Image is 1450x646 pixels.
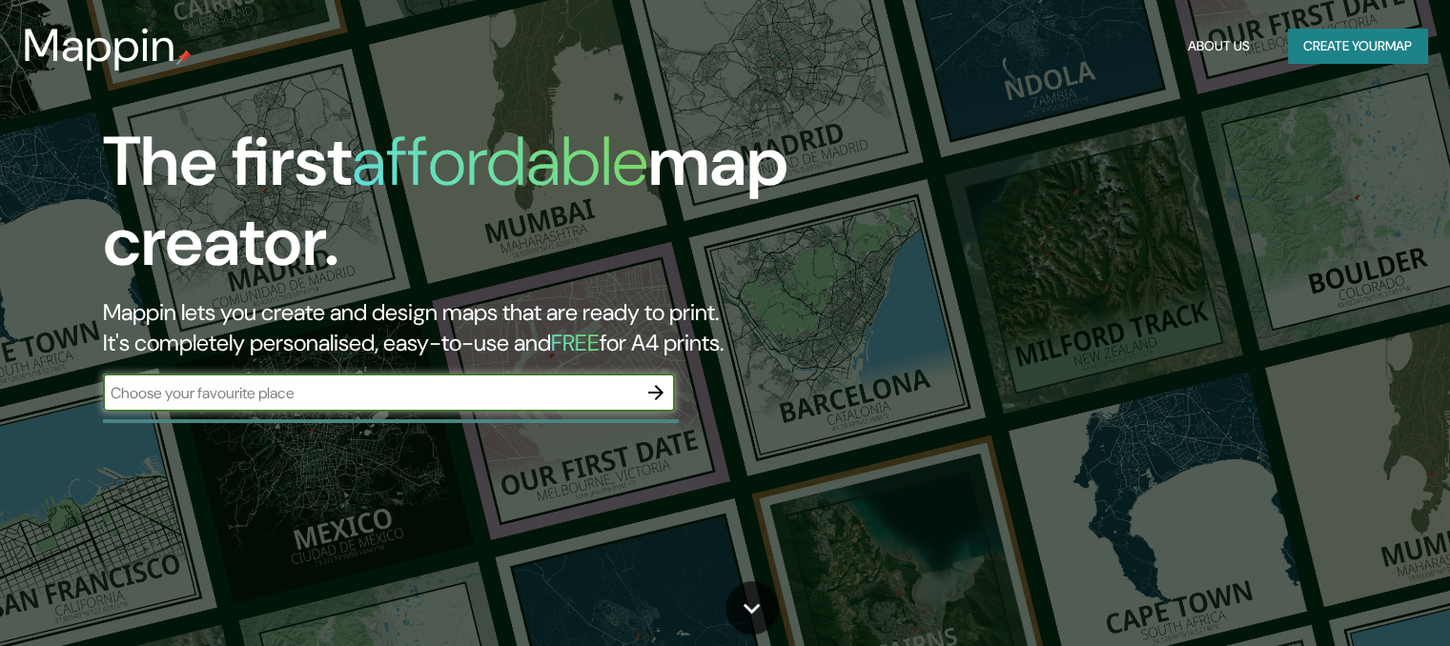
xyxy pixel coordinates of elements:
h1: affordable [352,117,648,206]
h5: FREE [551,328,600,357]
button: About Us [1180,29,1257,64]
h1: The first map creator. [103,122,828,297]
img: mappin-pin [176,50,192,65]
h2: Mappin lets you create and design maps that are ready to print. It's completely personalised, eas... [103,297,828,358]
h3: Mappin [23,19,176,72]
input: Choose your favourite place [103,382,637,404]
button: Create yourmap [1288,29,1427,64]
